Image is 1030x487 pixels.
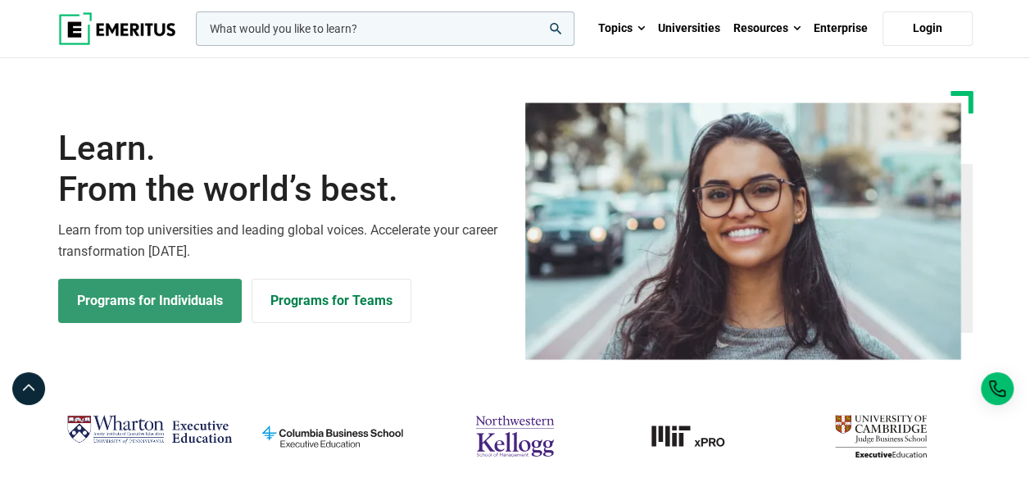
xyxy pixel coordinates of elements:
[883,11,973,46] a: Login
[58,279,242,323] a: Explore Programs
[66,409,233,450] img: Wharton Executive Education
[525,102,961,360] img: Learn from the world's best
[432,409,598,463] img: northwestern-kellogg
[196,11,574,46] input: woocommerce-product-search-field-0
[58,128,506,211] h1: Learn.
[58,220,506,262] p: Learn from top universities and leading global voices. Accelerate your career transformation [DATE].
[252,279,411,323] a: Explore for Business
[797,409,964,463] img: cambridge-judge-business-school
[615,409,781,463] a: MIT-xPRO
[615,409,781,463] img: MIT xPRO
[58,169,506,210] span: From the world’s best.
[249,409,415,463] img: columbia-business-school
